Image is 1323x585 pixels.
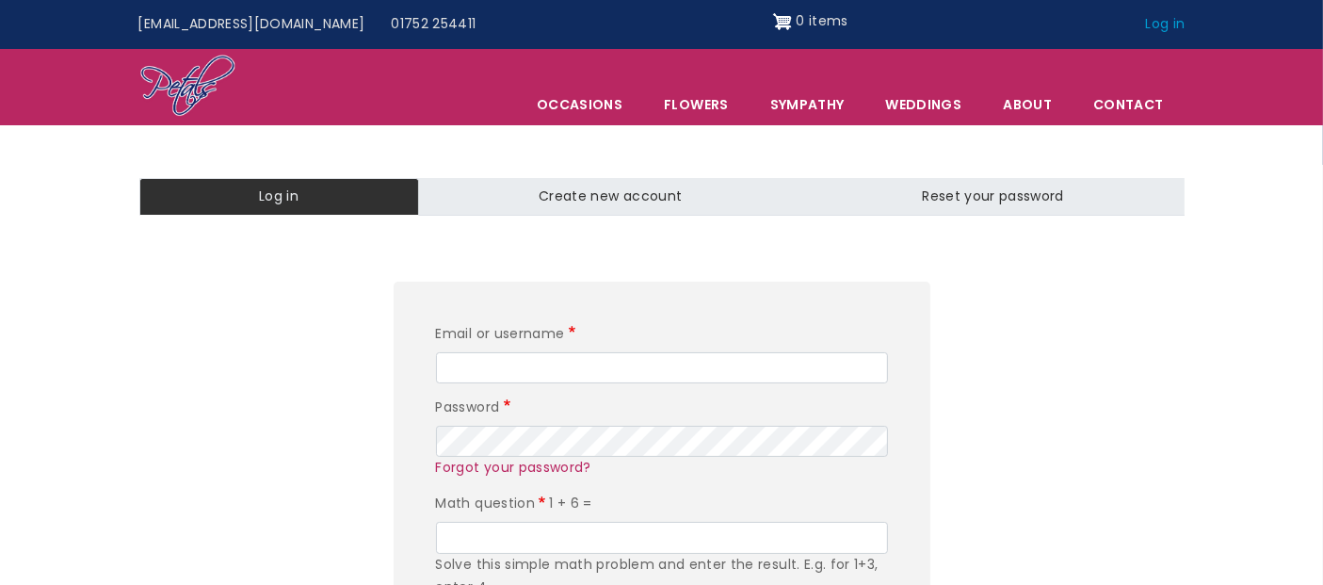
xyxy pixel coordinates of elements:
a: Log in [139,178,419,216]
a: Log in [1132,7,1198,42]
label: Email or username [436,323,579,346]
span: Occasions [517,85,642,124]
span: 0 items [796,11,847,30]
a: Contact [1073,85,1183,124]
a: Shopping cart 0 items [773,7,848,37]
span: Weddings [865,85,981,124]
a: Sympathy [750,85,864,124]
a: Reset your password [802,178,1185,216]
nav: Tabs [125,178,1199,216]
img: Home [139,54,236,120]
a: Create new account [419,178,802,216]
label: Math question [436,493,550,515]
a: 01752 254411 [378,7,489,42]
img: Shopping cart [773,7,792,37]
a: Forgot your password? [436,458,591,477]
a: [EMAIL_ADDRESS][DOMAIN_NAME] [125,7,379,42]
label: Password [436,397,514,419]
a: About [983,85,1072,124]
a: Flowers [644,85,748,124]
